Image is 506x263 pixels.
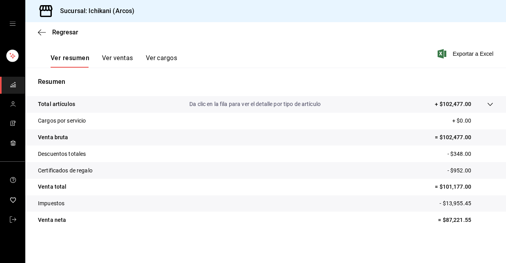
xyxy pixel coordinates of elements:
p: - $952.00 [447,167,493,175]
p: Total artículos [38,100,75,108]
button: Ver ventas [102,54,133,68]
span: Regresar [52,28,78,36]
p: Venta neta [38,216,66,224]
p: = $101,177.00 [435,183,493,191]
p: + $102,477.00 [435,100,471,108]
p: + $0.00 [452,117,493,125]
button: Ver cargos [146,54,177,68]
h3: Sucursal: Ichikani (Arcos) [54,6,134,16]
button: Exportar a Excel [439,49,493,59]
p: - $13,955.45 [440,199,493,208]
p: Resumen [38,77,493,87]
button: open drawer [9,21,16,27]
p: - $348.00 [447,150,493,158]
p: Cargos por servicio [38,117,86,125]
button: Ver resumen [51,54,89,68]
button: Regresar [38,28,78,36]
p: Da clic en la fila para ver el detalle por tipo de artículo [189,100,321,108]
p: Certificados de regalo [38,167,93,175]
p: Venta bruta [38,133,68,142]
p: Impuestos [38,199,64,208]
div: navigation tabs [51,54,177,68]
p: Descuentos totales [38,150,86,158]
p: = $87,221.55 [438,216,493,224]
p: = $102,477.00 [435,133,493,142]
p: Venta total [38,183,66,191]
